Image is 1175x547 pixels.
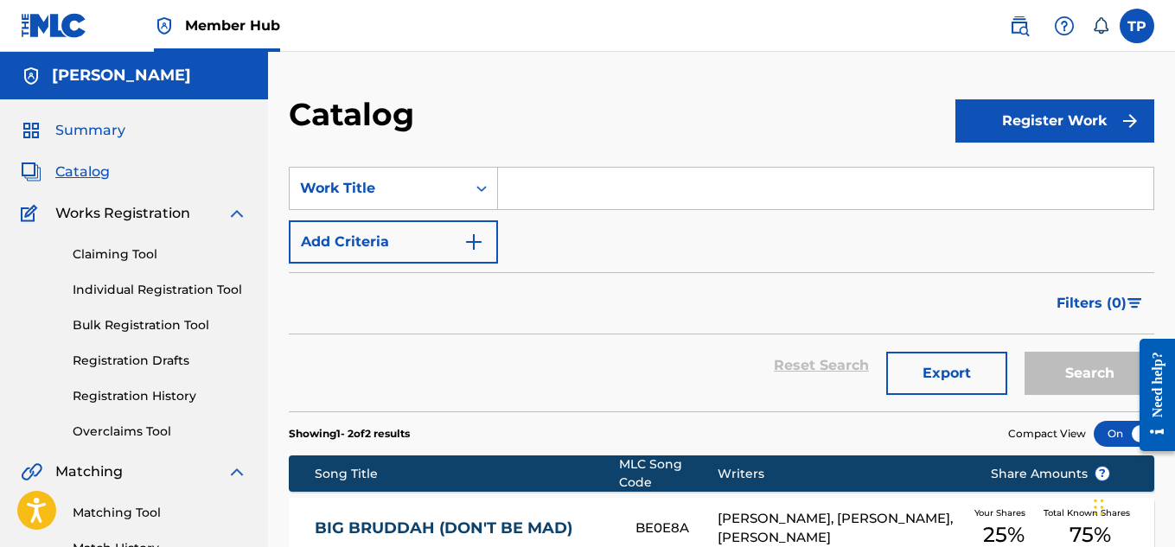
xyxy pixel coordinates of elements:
span: Compact View [1008,426,1086,442]
a: Matching Tool [73,504,247,522]
img: Top Rightsholder [154,16,175,36]
img: Matching [21,461,42,482]
span: Matching [55,461,123,482]
img: help [1054,16,1075,36]
h2: Catalog [289,95,423,134]
div: MLC Song Code [619,455,718,492]
img: f7272a7cc735f4ea7f67.svg [1120,111,1140,131]
a: Overclaims Tool [73,423,247,441]
span: Share Amounts [991,465,1110,483]
img: 9d2ae6d4665cec9f34b9.svg [463,232,484,252]
img: Works Registration [21,203,43,224]
span: Your Shares [974,506,1032,519]
span: Filters ( 0 ) [1057,293,1127,314]
a: Registration Drafts [73,352,247,370]
form: Search Form [289,167,1154,411]
p: Showing 1 - 2 of 2 results [289,426,410,442]
div: BE0E8A [635,518,718,538]
button: Filters (0) [1046,282,1154,325]
a: Claiming Tool [73,245,247,264]
img: Accounts [21,66,42,86]
h5: Tamarcus Puckett [52,66,191,86]
div: Writers [718,465,964,483]
a: Registration History [73,387,247,405]
span: Member Hub [185,16,280,35]
button: Export [886,352,1007,395]
img: Summary [21,120,42,141]
img: search [1009,16,1030,36]
a: Public Search [1002,9,1037,43]
span: Summary [55,120,125,141]
span: Works Registration [55,203,190,224]
img: filter [1127,298,1142,308]
span: Catalog [55,162,110,182]
a: Individual Registration Tool [73,281,247,299]
a: SummarySummary [21,120,125,141]
span: Total Known Shares [1044,506,1137,519]
button: Add Criteria [289,220,498,264]
div: User Menu [1120,9,1154,43]
button: Register Work [955,99,1154,143]
iframe: Chat Widget [1089,464,1175,547]
div: Song Title [315,465,619,483]
a: Bulk Registration Tool [73,316,247,334]
img: MLC Logo [21,13,87,38]
div: Notifications [1092,17,1109,35]
img: Catalog [21,162,42,182]
div: Help [1047,9,1082,43]
img: expand [227,203,247,224]
a: BIG BRUDDAH (DON'T BE MAD) [315,518,612,538]
iframe: Resource Center [1127,326,1175,465]
div: Work Title [300,178,456,199]
div: Drag [1094,481,1104,533]
a: CatalogCatalog [21,162,110,182]
img: expand [227,461,247,482]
